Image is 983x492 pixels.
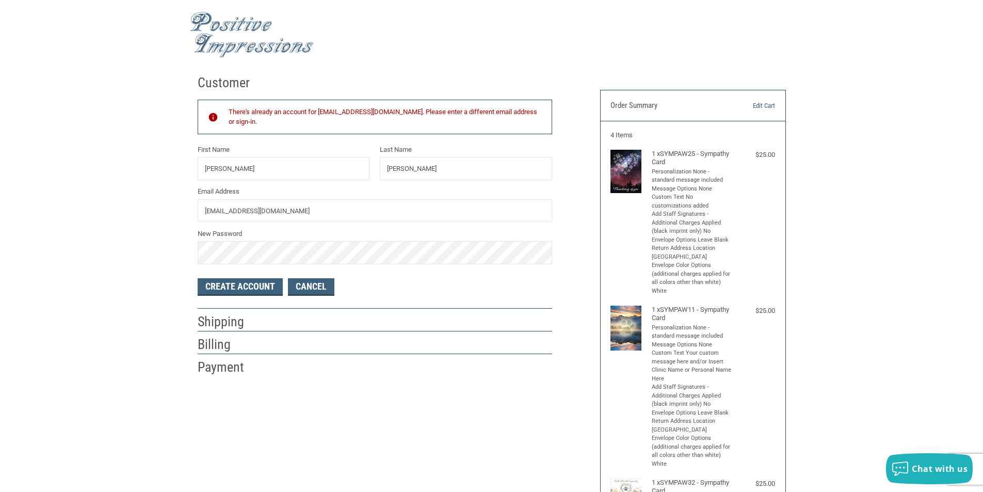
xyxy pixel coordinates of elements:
li: Envelope Color Options (additional charges applied for all colors other than white) White [652,434,732,468]
li: Custom Text No customizations added [652,193,732,210]
li: Add Staff Signatures - Additional Charges Applied (black imprint only) No [652,383,732,409]
h2: Payment [198,359,258,376]
label: Last Name [380,145,552,155]
li: Personalization None - standard message included [652,168,732,185]
div: $25.00 [734,306,775,316]
div: There's already an account for [EMAIL_ADDRESS][DOMAIN_NAME]. Please enter a different email addre... [229,107,542,127]
li: Return Address Location [GEOGRAPHIC_DATA] [652,417,732,434]
li: Envelope Options Leave Blank [652,409,732,418]
h2: Customer [198,74,258,91]
li: Message Options None [652,185,732,194]
span: Chat with us [912,463,968,474]
li: Message Options None [652,341,732,350]
button: Chat with us [886,453,973,484]
label: New Password [198,229,552,239]
div: $25.00 [734,479,775,489]
label: First Name [198,145,370,155]
li: Return Address Location [GEOGRAPHIC_DATA] [652,244,732,261]
label: Email Address [198,186,552,197]
h3: 4 Items [610,131,775,139]
li: Custom Text Your custom message here and/or Insert Clinic Name or Personal Name Here [652,349,732,383]
li: Envelope Options Leave Blank [652,236,732,245]
a: Edit Cart [722,101,775,111]
h2: Shipping [198,313,258,330]
h4: 1 x SYMPAW11 - Sympathy Card [652,306,732,323]
img: Positive Impressions [190,12,314,58]
h4: 1 x SYMPAW25 - Sympathy Card [652,150,732,167]
li: Add Staff Signatures - Additional Charges Applied (black imprint only) No [652,210,732,236]
li: Personalization None - standard message included [652,324,732,341]
button: Create Account [198,278,283,296]
h3: Order Summary [610,101,722,111]
li: Envelope Color Options (additional charges applied for all colors other than white) White [652,261,732,295]
h2: Billing [198,336,258,353]
div: $25.00 [734,150,775,160]
a: Cancel [288,278,334,296]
